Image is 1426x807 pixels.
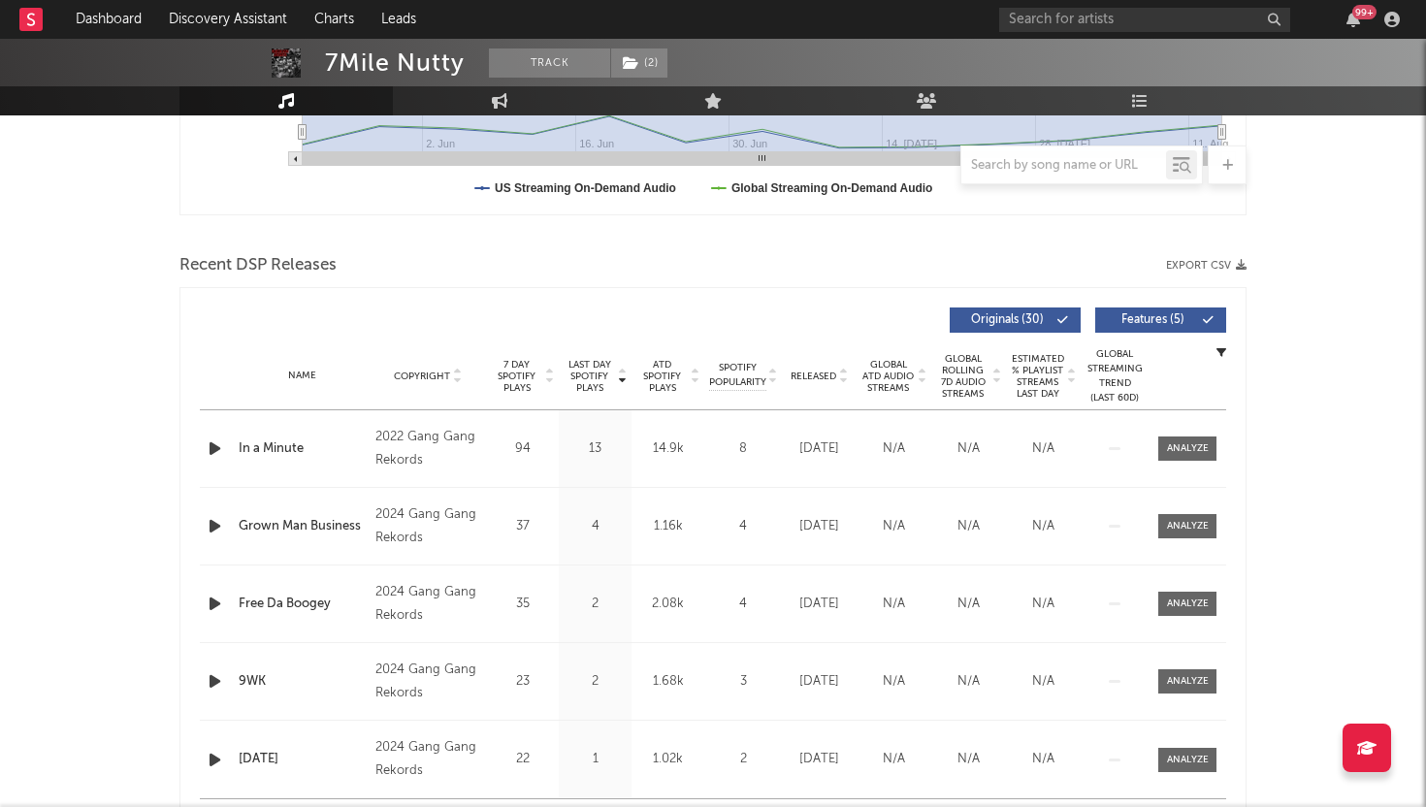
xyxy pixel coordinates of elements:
div: 4 [709,517,777,536]
div: 2024 Gang Gang Rekords [375,503,481,550]
div: 2024 Gang Gang Rekords [375,659,481,705]
div: 1.16k [636,517,699,536]
div: N/A [1011,595,1076,614]
button: Track [489,48,610,78]
div: 37 [491,517,554,536]
div: N/A [1011,439,1076,459]
div: N/A [936,595,1001,614]
div: 1 [564,750,627,769]
text: 11. Aug [1192,138,1228,149]
div: N/A [936,517,1001,536]
div: 23 [491,672,554,692]
span: Features ( 5 ) [1108,314,1197,326]
span: Originals ( 30 ) [962,314,1052,326]
span: Last Day Spotify Plays [564,359,615,394]
div: [DATE] [787,595,852,614]
a: [DATE] [239,750,366,769]
div: N/A [861,517,926,536]
input: Search for artists [999,8,1290,32]
a: In a Minute [239,439,366,459]
div: 1.02k [636,750,699,769]
div: 13 [564,439,627,459]
div: N/A [861,750,926,769]
div: 4 [709,595,777,614]
div: N/A [1011,750,1076,769]
div: 2022 Gang Gang Rekords [375,426,481,472]
div: 94 [491,439,554,459]
span: Copyright [394,371,450,382]
span: 7 Day Spotify Plays [491,359,542,394]
div: Global Streaming Trend (Last 60D) [1086,347,1144,405]
a: Free Da Boogey [239,595,366,614]
text: Global Streaming On-Demand Audio [731,181,933,195]
div: N/A [861,439,926,459]
div: 7Mile Nutty [325,48,465,78]
div: 22 [491,750,554,769]
div: [DATE] [787,517,852,536]
button: Features(5) [1095,307,1226,333]
div: [DATE] [787,750,852,769]
button: (2) [611,48,667,78]
div: [DATE] [787,672,852,692]
a: Grown Man Business [239,517,366,536]
div: 2024 Gang Gang Rekords [375,581,481,628]
input: Search by song name or URL [961,158,1166,174]
div: 35 [491,595,554,614]
div: 1.68k [636,672,699,692]
span: Global ATD Audio Streams [861,359,915,394]
button: Export CSV [1166,260,1247,272]
span: Estimated % Playlist Streams Last Day [1011,353,1064,400]
div: N/A [936,439,1001,459]
div: 2.08k [636,595,699,614]
div: N/A [1011,672,1076,692]
div: 2024 Gang Gang Rekords [375,736,481,783]
a: 9WK [239,672,366,692]
button: Originals(30) [950,307,1081,333]
div: 2 [709,750,777,769]
span: Global Rolling 7D Audio Streams [936,353,989,400]
text: US Streaming On-Demand Audio [495,181,676,195]
div: N/A [936,750,1001,769]
div: 2 [564,672,627,692]
span: ( 2 ) [610,48,668,78]
div: 2 [564,595,627,614]
div: 14.9k [636,439,699,459]
button: 99+ [1346,12,1360,27]
div: 99 + [1352,5,1377,19]
div: N/A [861,595,926,614]
div: N/A [936,672,1001,692]
span: Spotify Popularity [709,361,766,390]
span: Released [791,371,836,382]
span: ATD Spotify Plays [636,359,688,394]
div: 3 [709,672,777,692]
div: N/A [861,672,926,692]
div: N/A [1011,517,1076,536]
div: 8 [709,439,777,459]
span: Recent DSP Releases [179,254,337,277]
div: [DATE] [787,439,852,459]
div: Name [239,369,366,383]
div: 4 [564,517,627,536]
